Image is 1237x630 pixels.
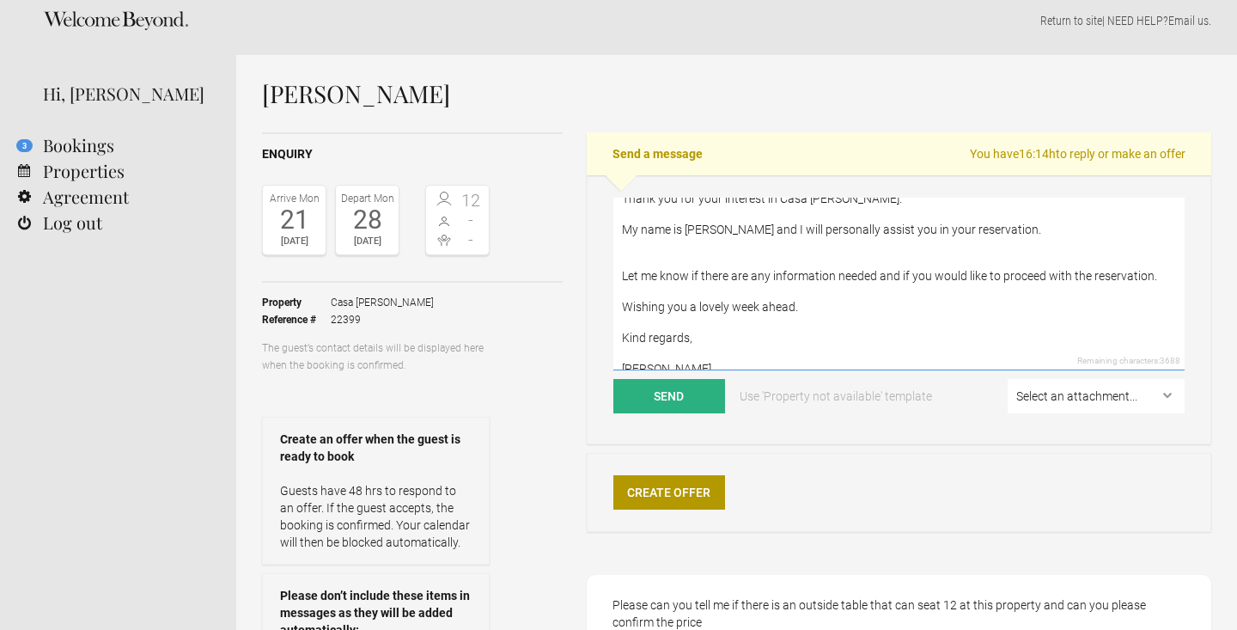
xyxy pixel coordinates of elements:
p: Guests have 48 hrs to respond to an offer. If the guest accepts, the booking is confirmed. Your c... [280,482,472,551]
div: [DATE] [340,233,394,250]
button: Send [613,379,725,413]
span: 12 [458,192,485,209]
h2: Enquiry [262,145,563,163]
div: Arrive Mon [267,190,321,207]
flynt-countdown: 16:14h [1019,147,1056,161]
span: - [458,211,485,229]
div: Hi, [PERSON_NAME] [43,81,210,107]
div: Depart Mon [340,190,394,207]
strong: Property [262,294,331,311]
span: Casa [PERSON_NAME] [331,294,434,311]
span: 22399 [331,311,434,328]
span: - [458,231,485,248]
p: | NEED HELP? . [262,12,1211,29]
span: You have to reply or make an offer [970,145,1185,162]
h1: [PERSON_NAME] [262,81,1211,107]
strong: Create an offer when the guest is ready to book [280,431,472,465]
a: Return to site [1040,14,1102,28]
flynt-notification-badge: 3 [16,139,33,152]
strong: Reference # [262,311,331,328]
div: [DATE] [267,233,321,250]
a: Email us [1168,14,1209,28]
a: Use 'Property not available' template [728,379,944,413]
div: 28 [340,207,394,233]
div: 21 [267,207,321,233]
a: Create Offer [613,475,725,510]
p: The guest’s contact details will be displayed here when the booking is confirmed. [262,339,490,374]
h2: Send a message [587,132,1211,175]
